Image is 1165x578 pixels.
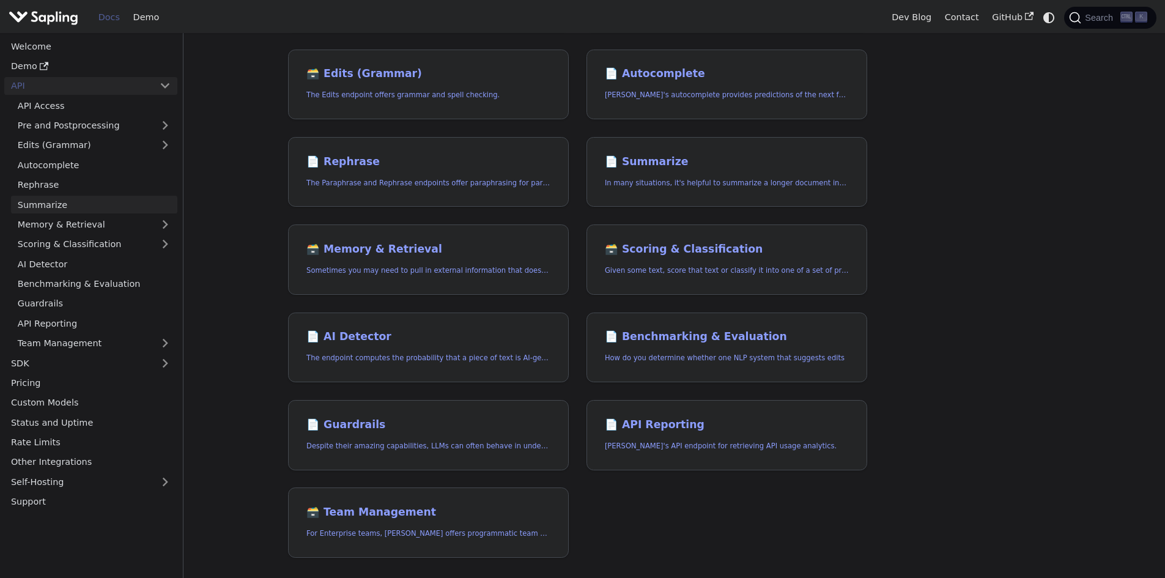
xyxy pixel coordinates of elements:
[4,57,177,75] a: Demo
[11,295,177,313] a: Guardrails
[586,137,867,207] a: 📄️ SummarizeIn many situations, it's helpful to summarize a longer document into a shorter, more ...
[9,9,78,26] img: Sapling.ai
[4,453,177,471] a: Other Integrations
[4,413,177,431] a: Status and Uptime
[306,89,550,101] p: The Edits endpoint offers grammar and spell checking.
[4,77,153,95] a: API
[306,418,550,432] h2: Guardrails
[127,8,166,27] a: Demo
[306,243,550,256] h2: Memory & Retrieval
[306,265,550,276] p: Sometimes you may need to pull in external information that doesn't fit in the context size of an...
[605,177,849,189] p: In many situations, it's helpful to summarize a longer document into a shorter, more easily diges...
[605,265,849,276] p: Given some text, score that text or classify it into one of a set of pre-specified categories.
[1040,9,1058,26] button: Switch between dark and light mode (currently system mode)
[605,440,849,452] p: Sapling's API endpoint for retrieving API usage analytics.
[4,354,153,372] a: SDK
[586,50,867,120] a: 📄️ Autocomplete[PERSON_NAME]'s autocomplete provides predictions of the next few characters or words
[985,8,1040,27] a: GitHub
[1135,12,1147,23] kbd: K
[11,156,177,174] a: Autocomplete
[586,224,867,295] a: 🗃️ Scoring & ClassificationGiven some text, score that text or classify it into one of a set of p...
[306,352,550,364] p: The endpoint computes the probability that a piece of text is AI-generated,
[4,434,177,451] a: Rate Limits
[4,374,177,392] a: Pricing
[306,330,550,344] h2: AI Detector
[153,354,177,372] button: Expand sidebar category 'SDK'
[288,224,569,295] a: 🗃️ Memory & RetrievalSometimes you may need to pull in external information that doesn't fit in t...
[11,196,177,213] a: Summarize
[11,314,177,332] a: API Reporting
[11,176,177,194] a: Rephrase
[11,235,177,253] a: Scoring & Classification
[306,440,550,452] p: Despite their amazing capabilities, LLMs can often behave in undesired
[11,335,177,352] a: Team Management
[586,313,867,383] a: 📄️ Benchmarking & EvaluationHow do you determine whether one NLP system that suggests edits
[306,155,550,169] h2: Rephrase
[586,400,867,470] a: 📄️ API Reporting[PERSON_NAME]'s API endpoint for retrieving API usage analytics.
[92,8,127,27] a: Docs
[4,394,177,412] a: Custom Models
[11,136,177,154] a: Edits (Grammar)
[1081,13,1120,23] span: Search
[605,89,849,101] p: Sapling's autocomplete provides predictions of the next few characters or words
[605,352,849,364] p: How do you determine whether one NLP system that suggests edits
[11,255,177,273] a: AI Detector
[306,67,550,81] h2: Edits (Grammar)
[4,473,177,491] a: Self-Hosting
[1064,7,1156,29] button: Search (Ctrl+K)
[605,330,849,344] h2: Benchmarking & Evaluation
[11,275,177,293] a: Benchmarking & Evaluation
[288,313,569,383] a: 📄️ AI DetectorThe endpoint computes the probability that a piece of text is AI-generated,
[306,528,550,539] p: For Enterprise teams, Sapling offers programmatic team provisioning and management.
[11,117,177,135] a: Pre and Postprocessing
[306,506,550,519] h2: Team Management
[605,67,849,81] h2: Autocomplete
[4,37,177,55] a: Welcome
[605,418,849,432] h2: API Reporting
[288,137,569,207] a: 📄️ RephraseThe Paraphrase and Rephrase endpoints offer paraphrasing for particular styles.
[11,216,177,234] a: Memory & Retrieval
[11,97,177,114] a: API Access
[288,487,569,558] a: 🗃️ Team ManagementFor Enterprise teams, [PERSON_NAME] offers programmatic team provisioning and m...
[938,8,986,27] a: Contact
[885,8,938,27] a: Dev Blog
[605,243,849,256] h2: Scoring & Classification
[288,400,569,470] a: 📄️ GuardrailsDespite their amazing capabilities, LLMs can often behave in undesired
[306,177,550,189] p: The Paraphrase and Rephrase endpoints offer paraphrasing for particular styles.
[288,50,569,120] a: 🗃️ Edits (Grammar)The Edits endpoint offers grammar and spell checking.
[153,77,177,95] button: Collapse sidebar category 'API'
[605,155,849,169] h2: Summarize
[9,9,83,26] a: Sapling.ai
[4,493,177,511] a: Support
